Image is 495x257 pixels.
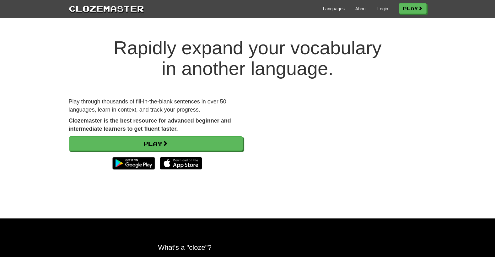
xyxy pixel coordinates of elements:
a: Clozemaster [69,3,144,14]
p: Play through thousands of fill-in-the-blank sentences in over 50 languages, learn in context, and... [69,98,243,114]
h2: What's a "cloze"? [158,244,337,251]
a: Play [69,136,243,151]
img: Download_on_the_App_Store_Badge_US-UK_135x40-25178aeef6eb6b83b96f5f2d004eda3bffbb37122de64afbaef7... [160,157,202,170]
a: Play [399,3,427,14]
strong: Clozemaster is the best resource for advanced beginner and intermediate learners to get fluent fa... [69,118,231,132]
a: About [355,6,367,12]
a: Languages [323,6,345,12]
a: Login [377,6,388,12]
img: Get it on Google Play [109,154,158,173]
